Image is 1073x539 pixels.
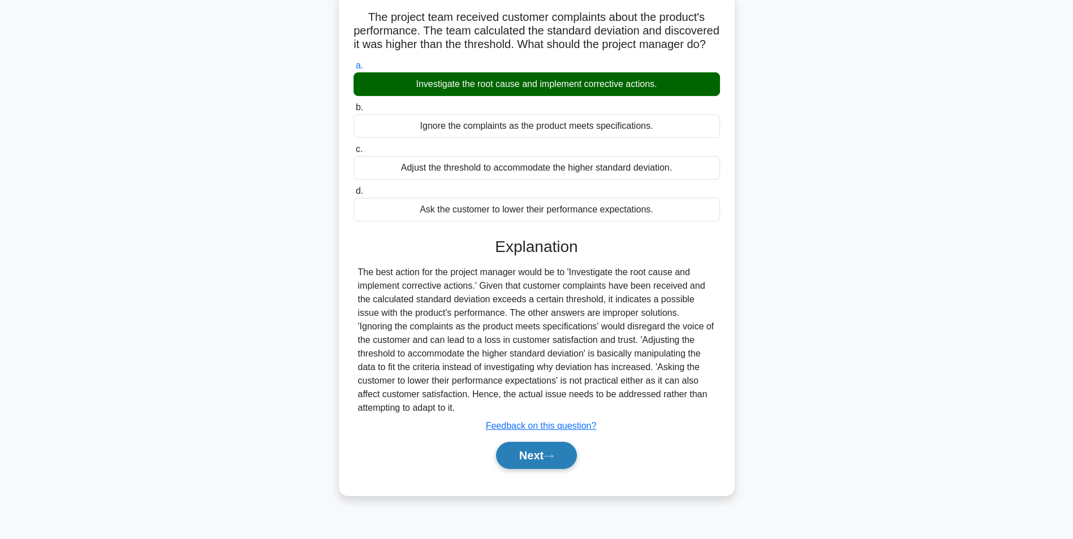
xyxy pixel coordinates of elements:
div: Ask the customer to lower their performance expectations. [354,198,720,221]
div: Investigate the root cause and implement corrective actions. [354,72,720,96]
div: Ignore the complaints as the product meets specifications. [354,114,720,138]
span: d. [356,186,363,195]
span: c. [356,144,363,154]
div: Adjust the threshold to accommodate the higher standard deviation. [354,156,720,180]
span: b. [356,102,363,112]
span: a. [356,60,363,70]
h3: Explanation [360,237,713,257]
a: Feedback on this question? [486,421,597,431]
h5: The project team received customer complaints about the product's performance. The team calculate... [352,10,721,52]
button: Next [496,442,577,469]
div: The best action for the project manager would be to 'Investigate the root cause and implement cor... [358,266,716,415]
